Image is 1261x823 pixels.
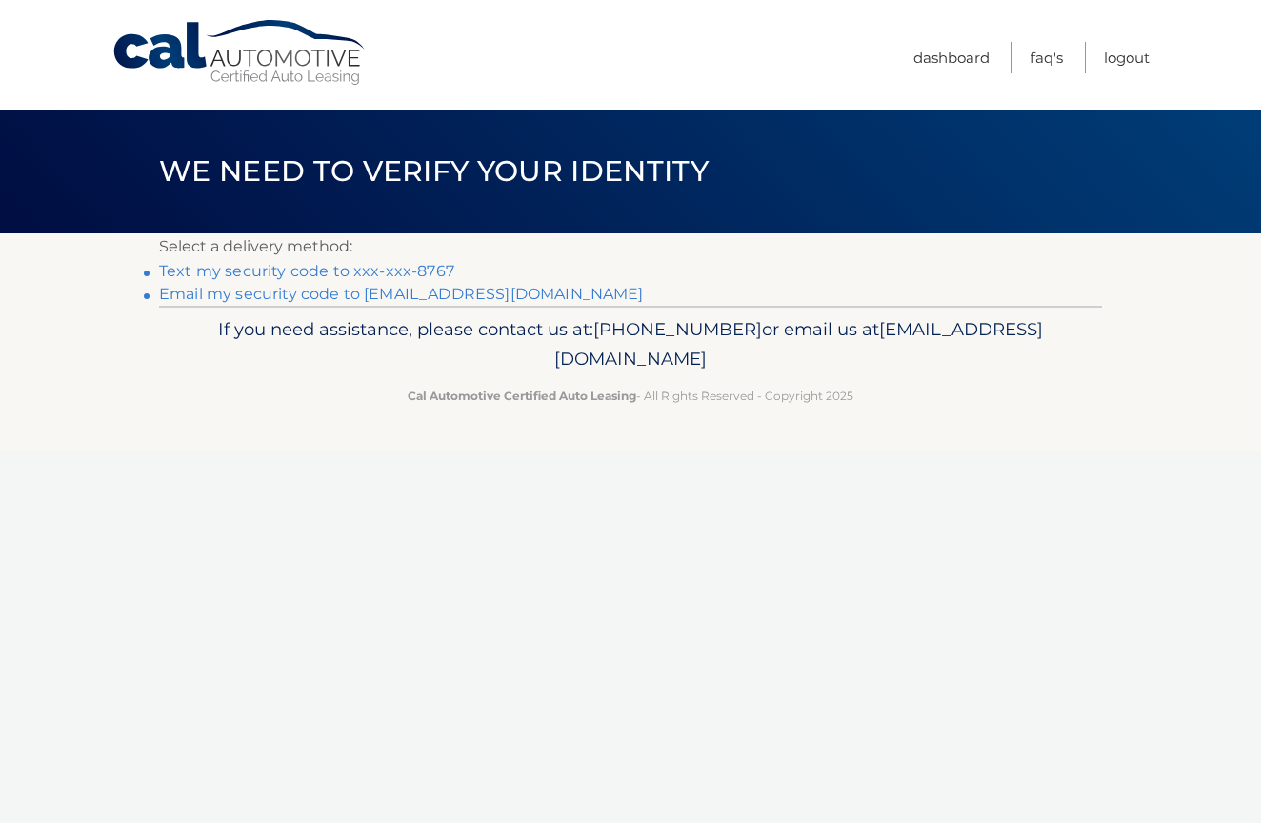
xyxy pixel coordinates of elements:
[171,314,1090,375] p: If you need assistance, please contact us at: or email us at
[171,386,1090,406] p: - All Rights Reserved - Copyright 2025
[1104,42,1150,73] a: Logout
[159,153,709,189] span: We need to verify your identity
[408,389,636,403] strong: Cal Automotive Certified Auto Leasing
[111,19,369,87] a: Cal Automotive
[159,285,644,303] a: Email my security code to [EMAIL_ADDRESS][DOMAIN_NAME]
[593,318,762,340] span: [PHONE_NUMBER]
[1031,42,1063,73] a: FAQ's
[159,262,454,280] a: Text my security code to xxx-xxx-8767
[913,42,990,73] a: Dashboard
[159,233,1102,260] p: Select a delivery method:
